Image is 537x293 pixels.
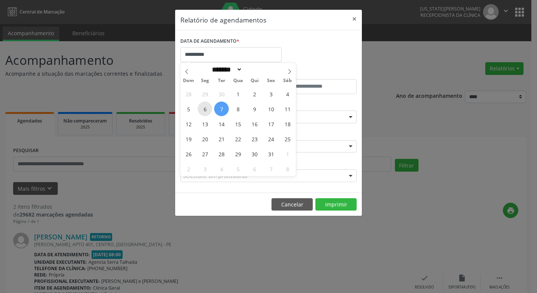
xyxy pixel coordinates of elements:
[198,161,212,176] span: Novembro 3, 2025
[181,132,196,146] span: Outubro 19, 2025
[231,102,245,116] span: Outubro 8, 2025
[247,146,262,161] span: Outubro 30, 2025
[280,87,295,101] span: Outubro 4, 2025
[214,87,229,101] span: Setembro 30, 2025
[231,146,245,161] span: Outubro 29, 2025
[198,102,212,116] span: Outubro 6, 2025
[197,78,213,83] span: Seg
[230,78,246,83] span: Qua
[198,132,212,146] span: Outubro 20, 2025
[264,117,278,131] span: Outubro 17, 2025
[270,67,357,79] label: ATÉ
[181,117,196,131] span: Outubro 12, 2025
[214,161,229,176] span: Novembro 4, 2025
[264,146,278,161] span: Outubro 31, 2025
[280,102,295,116] span: Outubro 11, 2025
[231,132,245,146] span: Outubro 22, 2025
[198,146,212,161] span: Outubro 27, 2025
[214,117,229,131] span: Outubro 14, 2025
[180,36,239,47] label: DATA DE AGENDAMENTO
[183,172,247,180] span: Selecione um profissional
[347,10,362,28] button: Close
[242,66,267,73] input: Year
[263,78,279,83] span: Sex
[181,146,196,161] span: Outubro 26, 2025
[264,102,278,116] span: Outubro 10, 2025
[214,146,229,161] span: Outubro 28, 2025
[280,161,295,176] span: Novembro 8, 2025
[264,87,278,101] span: Outubro 3, 2025
[209,66,242,73] select: Month
[271,198,313,211] button: Cancelar
[231,117,245,131] span: Outubro 15, 2025
[247,117,262,131] span: Outubro 16, 2025
[181,102,196,116] span: Outubro 5, 2025
[280,146,295,161] span: Novembro 1, 2025
[231,87,245,101] span: Outubro 1, 2025
[213,78,230,83] span: Ter
[280,132,295,146] span: Outubro 25, 2025
[231,161,245,176] span: Novembro 5, 2025
[214,132,229,146] span: Outubro 21, 2025
[264,161,278,176] span: Novembro 7, 2025
[247,132,262,146] span: Outubro 23, 2025
[181,161,196,176] span: Novembro 2, 2025
[180,15,266,25] h5: Relatório de agendamentos
[247,161,262,176] span: Novembro 6, 2025
[247,102,262,116] span: Outubro 9, 2025
[315,198,357,211] button: Imprimir
[180,78,197,83] span: Dom
[247,87,262,101] span: Outubro 2, 2025
[279,78,296,83] span: Sáb
[246,78,263,83] span: Qui
[181,87,196,101] span: Setembro 28, 2025
[280,117,295,131] span: Outubro 18, 2025
[198,117,212,131] span: Outubro 13, 2025
[198,87,212,101] span: Setembro 29, 2025
[264,132,278,146] span: Outubro 24, 2025
[214,102,229,116] span: Outubro 7, 2025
